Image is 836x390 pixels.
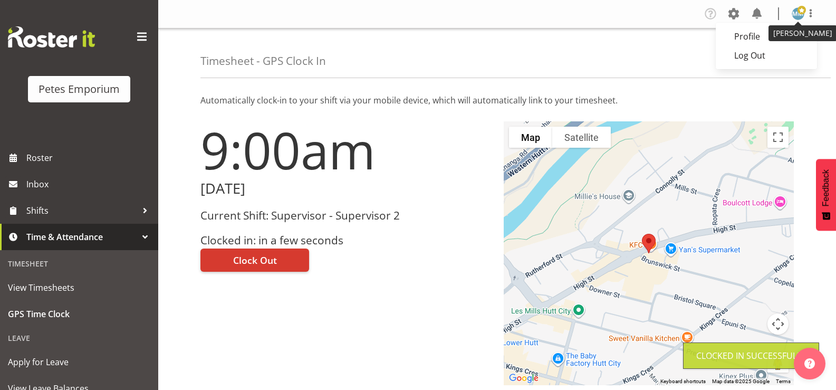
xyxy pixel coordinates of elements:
[200,249,309,272] button: Clock Out
[8,26,95,47] img: Rosterit website logo
[776,378,791,384] a: Terms (opens in new tab)
[233,253,277,267] span: Clock Out
[26,229,137,245] span: Time & Attendance
[767,313,789,335] button: Map camera controls
[506,372,541,385] img: Google
[26,203,137,218] span: Shifts
[200,55,326,67] h4: Timesheet - GPS Clock In
[26,150,153,166] span: Roster
[506,372,541,385] a: Open this area in Google Maps (opens a new window)
[821,169,831,206] span: Feedback
[200,234,491,246] h3: Clocked in: in a few seconds
[696,349,806,362] div: Clocked in Successfully
[716,27,817,46] a: Profile
[660,378,706,385] button: Keyboard shortcuts
[816,159,836,231] button: Feedback - Show survey
[8,354,150,370] span: Apply for Leave
[39,81,120,97] div: Petes Emporium
[3,349,156,375] a: Apply for Leave
[200,210,491,222] h3: Current Shift: Supervisor - Supervisor 2
[3,327,156,349] div: Leave
[3,274,156,301] a: View Timesheets
[716,46,817,65] a: Log Out
[26,176,153,192] span: Inbox
[200,121,491,178] h1: 9:00am
[3,301,156,327] a: GPS Time Clock
[552,127,611,148] button: Show satellite imagery
[200,94,794,107] p: Automatically clock-in to your shift via your mobile device, which will automatically link to you...
[509,127,552,148] button: Show street map
[200,180,491,197] h2: [DATE]
[712,378,770,384] span: Map data ©2025 Google
[767,127,789,148] button: Toggle fullscreen view
[792,7,804,20] img: mandy-mosley3858.jpg
[8,280,150,296] span: View Timesheets
[804,358,815,369] img: help-xxl-2.png
[3,253,156,274] div: Timesheet
[8,306,150,322] span: GPS Time Clock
